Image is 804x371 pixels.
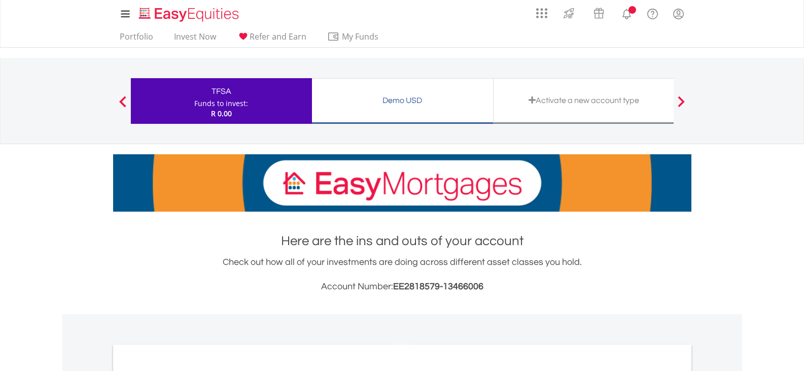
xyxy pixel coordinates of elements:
[194,98,248,109] div: Funds to invest:
[113,255,691,294] div: Check out how all of your investments are doing across different asset classes you hold.
[113,154,691,212] img: EasyMortage Promotion Banner
[614,3,640,23] a: Notifications
[393,282,483,291] span: EE2818579-13466006
[561,5,577,21] img: thrive-v2.svg
[233,31,310,47] a: Refer and Earn
[250,31,306,42] span: Refer and Earn
[530,3,554,19] a: AppsGrid
[318,93,487,108] div: Demo USD
[113,280,691,294] h3: Account Number:
[666,3,691,25] a: My Profile
[640,3,666,23] a: FAQ's and Support
[135,3,243,23] a: Home page
[137,6,243,23] img: EasyEquities_Logo.png
[536,8,547,19] img: grid-menu-icon.svg
[327,30,394,43] span: My Funds
[137,84,306,98] div: TFSA
[590,5,607,21] img: vouchers-v2.svg
[113,232,691,250] h1: Here are the ins and outs of your account
[116,31,157,47] a: Portfolio
[584,3,614,21] a: Vouchers
[170,31,220,47] a: Invest Now
[211,109,232,118] span: R 0.00
[500,93,669,108] div: Activate a new account type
